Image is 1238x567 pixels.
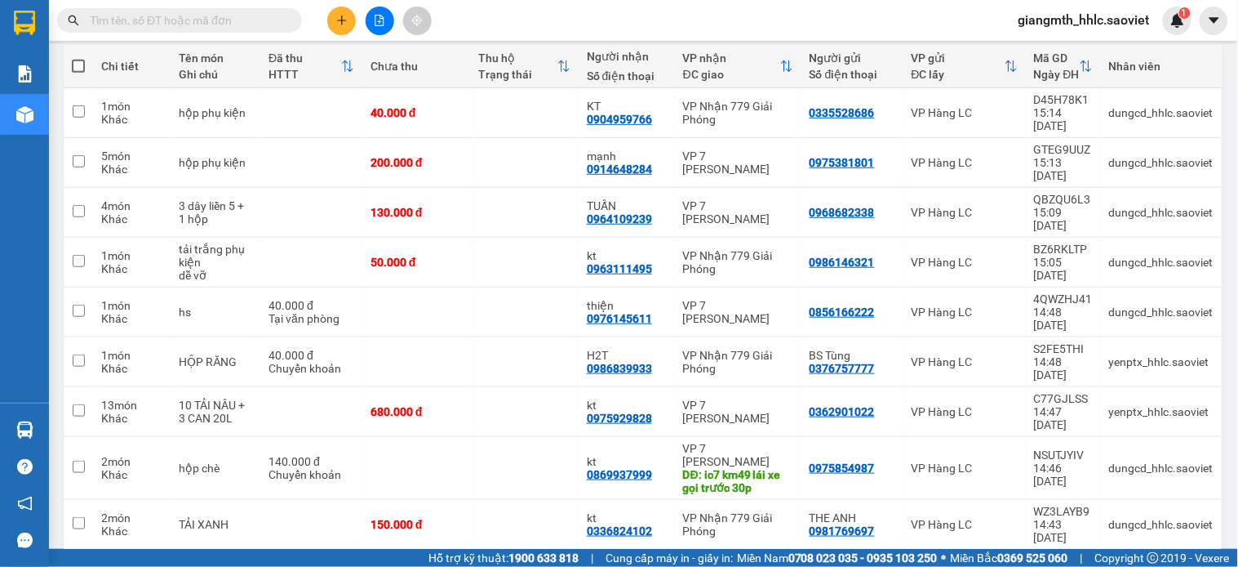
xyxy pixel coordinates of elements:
button: aim [403,7,432,35]
strong: 0369 525 060 [998,551,1068,565]
div: Khác [101,412,162,425]
div: Khác [101,525,162,538]
span: | [1080,549,1083,567]
div: 0376757777 [810,362,875,375]
div: 5 món [101,150,162,163]
div: Khác [101,312,162,325]
span: Miền Bắc [951,549,1068,567]
div: THE ANH [810,511,895,525]
span: ⚪️ [942,555,947,561]
div: 0963111495 [587,262,652,275]
div: GTEG9UUZ [1034,143,1093,156]
div: 15:13 [DATE] [1034,156,1093,182]
div: dungcd_hhlc.saoviet [1109,256,1214,269]
div: D45H78K1 [1034,93,1093,106]
div: VP Hàng LC [912,462,1018,475]
div: yenptx_hhlc.saoviet [1109,405,1214,418]
div: VP Nhận 779 Giải Phóng [683,249,793,275]
div: Chuyển khoản [268,362,354,375]
div: kt [587,511,667,525]
span: question-circle [17,459,33,475]
th: Toggle SortBy [471,45,579,88]
div: 15:09 [DATE] [1034,206,1093,232]
th: Toggle SortBy [903,45,1026,88]
span: Cung cấp máy in - giấy in: [606,549,733,567]
div: 0975929828 [587,412,652,425]
div: 0362901022 [810,405,875,418]
div: 4 món [101,199,162,212]
div: 140.000 đ [268,455,354,468]
div: VP gửi [912,51,1005,65]
div: Đã thu [268,51,341,65]
div: Tại văn phòng [268,312,354,325]
img: logo-vxr [14,11,35,35]
div: 4QWZHJ41 [1034,292,1093,306]
div: 13 món [101,399,162,412]
span: notification [17,496,33,511]
div: 10 TẢI NÂU + 3 CAN 20L [179,399,252,425]
div: BS Tùng [810,349,895,362]
span: 1 [1182,7,1187,19]
div: dungcd_hhlc.saoviet [1109,462,1214,475]
div: thiện [587,299,667,312]
div: 0975854987 [810,462,875,475]
div: Khác [101,113,162,126]
div: 50.000 đ [371,256,462,269]
div: Chưa thu [371,60,462,73]
div: 14:43 [DATE] [1034,518,1093,544]
div: 0904959766 [587,113,652,126]
div: Ngày ĐH [1034,68,1080,81]
div: hộp phụ kiện [179,156,252,169]
div: Thu hộ [479,51,557,65]
div: 3 dây liền 5 + 1 hộp [179,199,252,225]
div: tải trắng phụ kiện [179,243,252,269]
div: VP 7 [PERSON_NAME] [683,150,793,176]
div: 200.000 đ [371,156,462,169]
strong: 1900 633 818 [508,551,579,565]
div: 0986839933 [587,362,652,375]
div: kt [587,455,667,468]
div: dungcd_hhlc.saoviet [1109,156,1214,169]
div: Khác [101,212,162,225]
div: ĐC lấy [912,68,1005,81]
div: VP Hàng LC [912,306,1018,319]
div: 40.000 đ [371,106,462,119]
div: dungcd_hhlc.saoviet [1109,306,1214,319]
div: VP 7 [PERSON_NAME] [683,299,793,325]
span: copyright [1147,552,1159,564]
div: 0335528686 [810,106,875,119]
img: warehouse-icon [16,106,33,123]
div: kt [587,399,667,412]
div: Tên món [179,51,252,65]
span: search [68,15,79,26]
div: 0336824102 [587,525,652,538]
div: VP Hàng LC [912,518,1018,531]
div: VP Hàng LC [912,256,1018,269]
div: HTTT [268,68,341,81]
div: 2 món [101,511,162,525]
div: NSUTJYIV [1034,449,1093,462]
span: file-add [374,15,385,26]
div: VP Nhận 779 Giải Phóng [683,100,793,126]
div: 130.000 đ [371,206,462,219]
th: Toggle SortBy [260,45,362,88]
div: mạnh [587,150,667,163]
button: file-add [366,7,394,35]
img: icon-new-feature [1170,13,1185,28]
div: dungcd_hhlc.saoviet [1109,106,1214,119]
div: 0975381801 [810,156,875,169]
div: S2FE5THI [1034,342,1093,355]
div: Chuyển khoản [268,468,354,481]
div: Ghi chú [179,68,252,81]
div: 150.000 đ [371,518,462,531]
div: Người gửi [810,51,895,65]
div: VP 7 [PERSON_NAME] [683,399,793,425]
div: VP Nhận 779 Giải Phóng [683,511,793,538]
div: 1 món [101,349,162,362]
div: VP Nhận 779 Giải Phóng [683,349,793,375]
div: hộp phụ kiện [179,106,252,119]
div: HỘP RĂNG [179,355,252,368]
div: VP 7 [PERSON_NAME] [683,442,793,468]
div: 1 món [101,249,162,262]
div: hộp chè [179,462,252,475]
